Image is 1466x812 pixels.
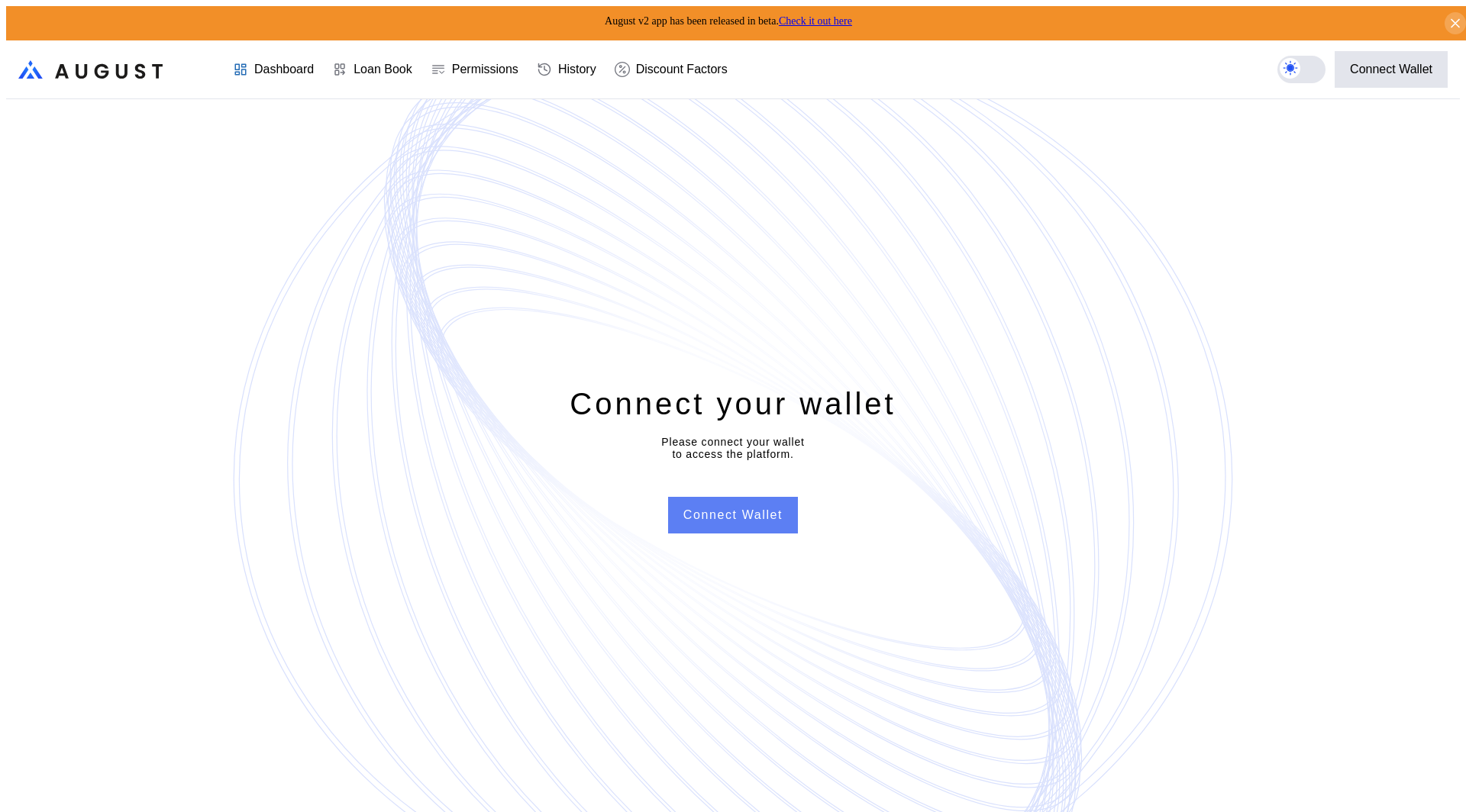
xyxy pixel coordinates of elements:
[668,497,798,533] button: Connect Wallet
[779,15,852,27] a: Check it out here
[558,63,596,76] div: History
[421,41,528,98] a: Permissions
[528,41,605,98] a: History
[224,41,323,98] a: Dashboard
[1350,63,1432,76] div: Connect Wallet
[254,63,314,76] div: Dashboard
[452,63,518,76] div: Permissions
[661,436,804,460] div: Please connect your wallet to access the platform.
[323,41,421,98] a: Loan Book
[354,63,412,76] div: Loan Book
[605,41,737,98] a: Discount Factors
[570,384,896,424] div: Connect your wallet
[1335,51,1448,88] button: Connect Wallet
[605,15,852,27] span: August v2 app has been released in beta.
[636,63,728,76] div: Discount Factors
